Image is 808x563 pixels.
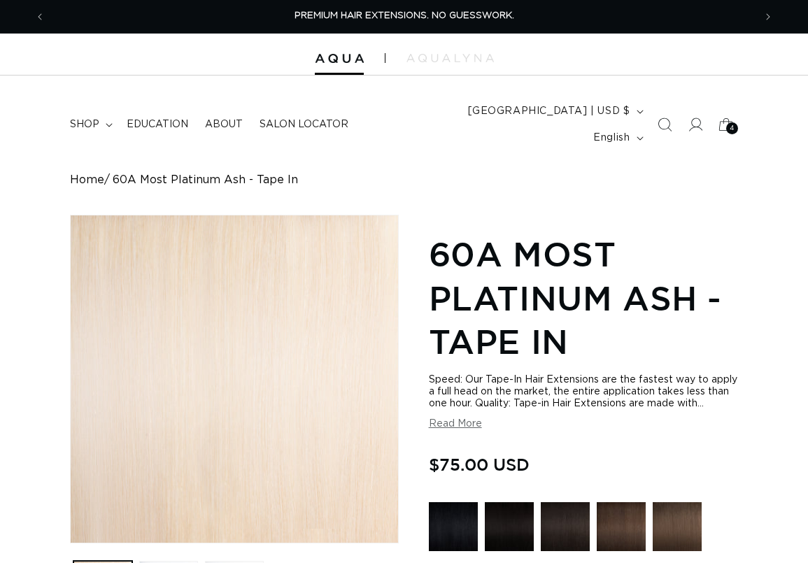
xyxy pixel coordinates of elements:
button: Read More [429,418,482,430]
a: 2 Dark Brown - Tape In [597,502,646,558]
span: English [593,131,630,145]
span: [GEOGRAPHIC_DATA] | USD $ [468,104,630,119]
img: 2 Dark Brown - Tape In [597,502,646,551]
span: $75.00 USD [429,451,530,478]
button: Previous announcement [24,3,55,30]
a: 1B Soft Black - Tape In [541,502,590,558]
nav: breadcrumbs [70,173,739,187]
a: Education [118,110,197,139]
img: Aqua Hair Extensions [315,54,364,64]
a: About [197,110,251,139]
span: 60A Most Platinum Ash - Tape In [113,173,298,187]
button: [GEOGRAPHIC_DATA] | USD $ [460,98,649,124]
a: Home [70,173,104,187]
span: About [205,118,243,131]
div: Speed: Our Tape-In Hair Extensions are the fastest way to apply a full head on the market, the en... [429,374,739,410]
span: Education [127,118,188,131]
button: Next announcement [753,3,784,30]
span: Salon Locator [260,118,348,131]
img: 1 Black - Tape In [429,502,478,551]
span: PREMIUM HAIR EXTENSIONS. NO GUESSWORK. [295,11,514,20]
a: Salon Locator [251,110,357,139]
img: 1N Natural Black - Tape In [485,502,534,551]
h1: 60A Most Platinum Ash - Tape In [429,232,739,363]
span: shop [70,118,99,131]
img: 1B Soft Black - Tape In [541,502,590,551]
img: aqualyna.com [406,54,494,62]
img: 4AB Medium Ash Brown - Hand Tied Weft [653,502,702,551]
span: 4 [730,122,735,134]
a: 4AB Medium Ash Brown - Hand Tied Weft [653,502,702,558]
a: 1N Natural Black - Tape In [485,502,534,558]
summary: shop [62,110,118,139]
summary: Search [649,109,680,140]
button: English [585,124,648,151]
a: 1 Black - Tape In [429,502,478,558]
